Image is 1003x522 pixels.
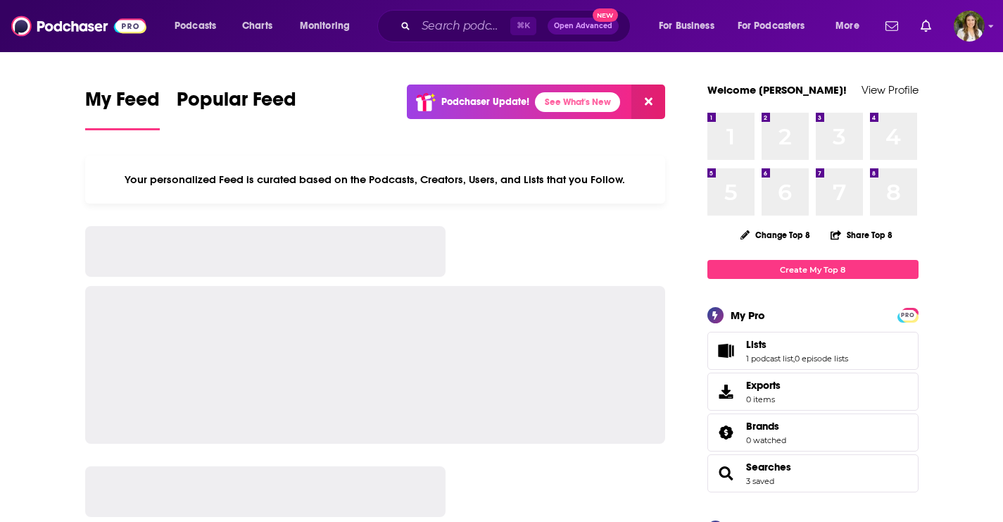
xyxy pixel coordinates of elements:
[416,15,510,37] input: Search podcasts, credits, & more...
[11,13,146,39] img: Podchaser - Follow, Share and Rate Podcasts
[746,338,767,351] span: Lists
[732,226,819,244] button: Change Top 8
[746,338,848,351] a: Lists
[826,15,877,37] button: open menu
[746,420,786,433] a: Brands
[85,87,160,130] a: My Feed
[746,420,779,433] span: Brands
[707,454,919,492] span: Searches
[915,14,937,38] a: Show notifications dropdown
[177,87,296,120] span: Popular Feed
[290,15,368,37] button: open menu
[738,16,805,36] span: For Podcasters
[535,92,620,112] a: See What's New
[954,11,985,42] button: Show profile menu
[731,309,765,322] div: My Pro
[712,464,740,483] a: Searches
[85,87,160,120] span: My Feed
[548,18,619,35] button: Open AdvancedNew
[746,476,774,486] a: 3 saved
[391,10,644,42] div: Search podcasts, credits, & more...
[441,96,529,108] p: Podchaser Update!
[862,83,919,97] a: View Profile
[835,16,859,36] span: More
[954,11,985,42] img: User Profile
[712,382,740,402] span: Exports
[649,15,732,37] button: open menu
[593,8,618,22] span: New
[793,354,795,363] span: ,
[85,156,666,204] div: Your personalized Feed is curated based on the Podcasts, Creators, Users, and Lists that you Follow.
[746,394,781,404] span: 0 items
[746,379,781,392] span: Exports
[900,309,916,320] a: PRO
[746,435,786,445] a: 0 watched
[746,461,791,473] a: Searches
[707,373,919,411] a: Exports
[712,423,740,442] a: Brands
[707,414,919,452] span: Brands
[165,15,234,37] button: open menu
[746,354,793,363] a: 1 podcast list
[795,354,848,363] a: 0 episode lists
[728,15,826,37] button: open menu
[707,260,919,279] a: Create My Top 8
[175,16,216,36] span: Podcasts
[554,23,612,30] span: Open Advanced
[954,11,985,42] span: Logged in as lizchapa
[233,15,281,37] a: Charts
[300,16,350,36] span: Monitoring
[707,83,847,97] a: Welcome [PERSON_NAME]!
[707,332,919,370] span: Lists
[712,341,740,361] a: Lists
[177,87,296,130] a: Popular Feed
[242,16,272,36] span: Charts
[880,14,904,38] a: Show notifications dropdown
[510,17,536,35] span: ⌘ K
[659,16,714,36] span: For Business
[900,310,916,321] span: PRO
[830,221,893,249] button: Share Top 8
